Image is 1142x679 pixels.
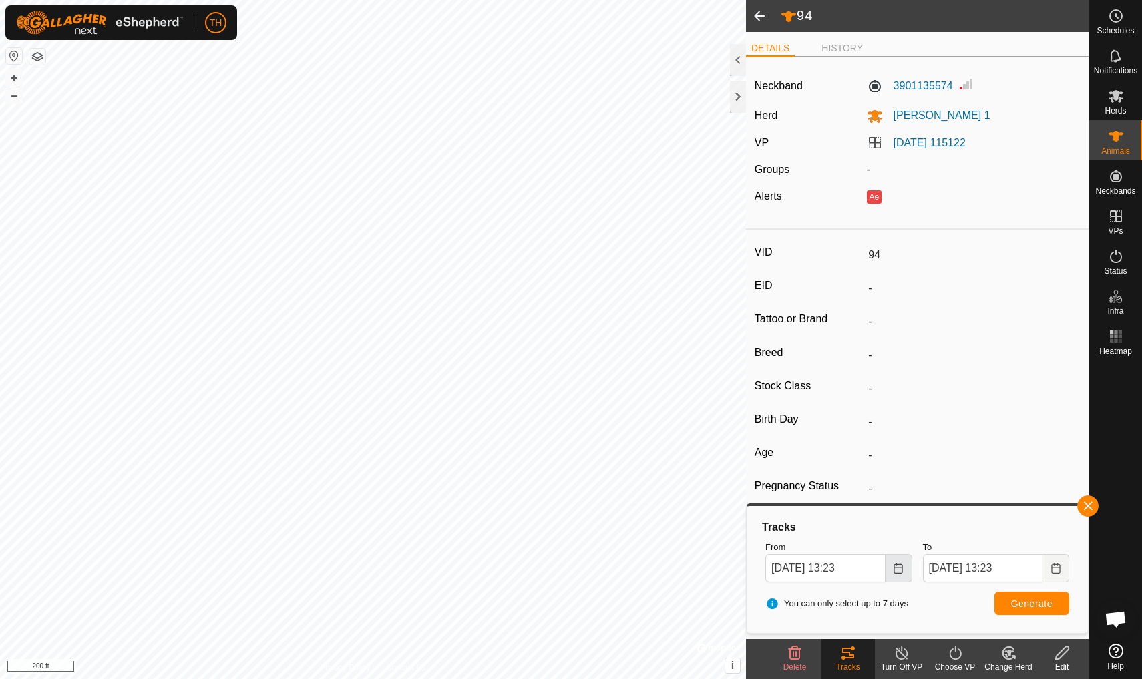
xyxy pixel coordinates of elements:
span: Help [1107,662,1124,670]
span: TH [210,16,222,30]
span: Status [1104,267,1127,275]
button: Choose Date [886,554,912,582]
label: VID [755,244,863,261]
img: Gallagher Logo [16,11,183,35]
span: Heatmap [1099,347,1132,355]
a: Privacy Policy [320,662,370,674]
label: Breed [755,344,863,361]
label: Groups [755,164,789,175]
button: Reset Map [6,48,22,64]
h2: 94 [781,7,1089,25]
label: Stock Class [755,377,863,395]
span: Neckbands [1095,187,1135,195]
label: Pregnancy Status [755,477,863,495]
label: Tattoo or Brand [755,310,863,328]
button: – [6,87,22,103]
label: From [765,541,912,554]
span: You can only select up to 7 days [765,597,908,610]
div: - [862,162,1086,178]
img: Signal strength [958,76,974,92]
div: Turn Off VP [875,661,928,673]
div: Change Herd [982,661,1035,673]
label: Herd [755,109,778,121]
div: Choose VP [928,661,982,673]
a: Contact Us [386,662,425,674]
div: Edit [1035,661,1089,673]
label: To [923,541,1070,554]
label: 3901135574 [867,78,953,94]
div: Tracks [760,519,1075,535]
span: Infra [1107,307,1123,315]
li: HISTORY [816,41,868,55]
a: [DATE] 115122 [894,137,966,148]
div: Open chat [1096,599,1136,639]
label: VP [755,137,769,148]
span: Delete [783,662,807,672]
a: Help [1089,638,1142,676]
button: Map Layers [29,49,45,65]
label: Alerts [755,190,782,202]
div: Tracks [821,661,875,673]
label: Neckband [755,78,803,94]
button: Choose Date [1042,554,1069,582]
span: Animals [1101,147,1130,155]
span: i [731,660,734,671]
span: Schedules [1097,27,1134,35]
span: VPs [1108,227,1123,235]
button: Ae [867,190,882,204]
span: Generate [1011,598,1053,609]
button: + [6,70,22,86]
span: [PERSON_NAME] 1 [883,109,990,121]
label: EID [755,277,863,294]
button: i [725,658,740,673]
span: Herds [1105,107,1126,115]
li: DETAILS [746,41,795,57]
label: Age [755,444,863,461]
label: Birth Day [755,411,863,428]
span: Notifications [1094,67,1137,75]
button: Generate [994,592,1069,615]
